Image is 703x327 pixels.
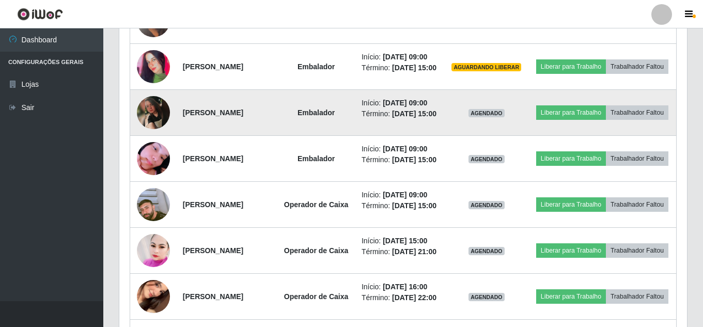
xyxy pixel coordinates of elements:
button: Trabalhador Faltou [606,105,668,120]
li: Término: [362,246,439,257]
button: Liberar para Trabalho [536,243,606,258]
li: Término: [362,292,439,303]
li: Término: [362,63,439,73]
span: AGENDADO [468,109,505,117]
button: Liberar para Trabalho [536,197,606,212]
span: AGUARDANDO LIBERAR [451,63,521,71]
time: [DATE] 15:00 [392,155,436,164]
time: [DATE] 09:00 [383,145,427,153]
strong: Embalador [298,63,335,71]
img: CoreUI Logo [17,8,63,21]
strong: [PERSON_NAME] [183,246,243,255]
time: [DATE] 09:00 [383,191,427,199]
span: AGENDADO [468,201,505,209]
strong: Operador de Caixa [284,292,349,301]
time: [DATE] 15:00 [392,64,436,72]
time: [DATE] 15:00 [383,237,427,245]
img: 1755087027107.jpeg [137,129,170,188]
span: AGENDADO [468,293,505,301]
li: Início: [362,98,439,108]
strong: [PERSON_NAME] [183,63,243,71]
button: Liberar para Trabalho [536,105,606,120]
time: [DATE] 15:00 [392,201,436,210]
span: AGENDADO [468,247,505,255]
img: 1692880497314.jpeg [137,30,170,103]
img: 1610066289915.jpeg [137,96,170,129]
img: 1755803495461.jpeg [137,231,170,270]
li: Início: [362,282,439,292]
strong: [PERSON_NAME] [183,108,243,117]
span: AGENDADO [468,155,505,163]
strong: [PERSON_NAME] [183,292,243,301]
strong: Embalador [298,108,335,117]
li: Início: [362,190,439,200]
time: [DATE] 22:00 [392,293,436,302]
li: Término: [362,200,439,211]
button: Trabalhador Faltou [606,197,668,212]
button: Trabalhador Faltou [606,243,668,258]
time: [DATE] 09:00 [383,99,427,107]
button: Liberar para Trabalho [536,59,606,74]
li: Início: [362,144,439,154]
time: [DATE] 15:00 [392,110,436,118]
li: Término: [362,154,439,165]
strong: Embalador [298,154,335,163]
strong: [PERSON_NAME] [183,154,243,163]
button: Liberar para Trabalho [536,151,606,166]
li: Início: [362,52,439,63]
time: [DATE] 16:00 [383,283,427,291]
button: Trabalhador Faltou [606,289,668,304]
strong: Operador de Caixa [284,246,349,255]
button: Liberar para Trabalho [536,289,606,304]
img: 1756292512196.jpeg [137,175,170,234]
time: [DATE] 21:00 [392,247,436,256]
li: Início: [362,236,439,246]
li: Término: [362,108,439,119]
button: Trabalhador Faltou [606,151,668,166]
strong: [PERSON_NAME] [183,200,243,209]
button: Trabalhador Faltou [606,59,668,74]
strong: Operador de Caixa [284,200,349,209]
time: [DATE] 09:00 [383,53,427,61]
